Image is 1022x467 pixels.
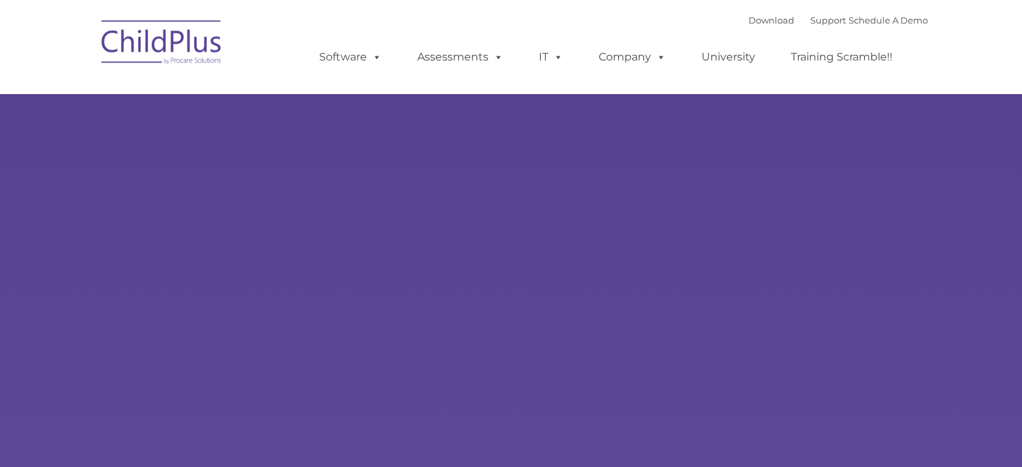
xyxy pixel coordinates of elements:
[810,15,846,26] a: Support
[95,11,229,78] img: ChildPlus by Procare Solutions
[585,44,679,71] a: Company
[749,15,928,26] font: |
[688,44,769,71] a: University
[777,44,906,71] a: Training Scramble!!
[525,44,577,71] a: IT
[306,44,395,71] a: Software
[749,15,794,26] a: Download
[849,15,928,26] a: Schedule A Demo
[404,44,517,71] a: Assessments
